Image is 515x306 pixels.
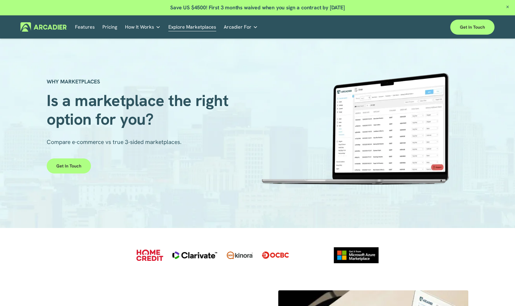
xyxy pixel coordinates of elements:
span: How It Works [125,23,154,31]
a: Pricing [102,22,117,32]
img: Arcadier [20,22,67,32]
a: Explore Marketplaces [168,22,216,32]
a: Get in touch [450,20,495,35]
span: Compare e-commerce vs true 3-sided marketplaces. [47,138,182,146]
span: Arcadier For [224,23,251,31]
a: Get in touch [47,158,91,173]
a: folder dropdown [125,22,161,32]
span: Is a marketplace the right option for you? [47,90,233,130]
a: folder dropdown [224,22,258,32]
strong: WHY MARKETPLACES [47,78,100,85]
a: Features [75,22,95,32]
